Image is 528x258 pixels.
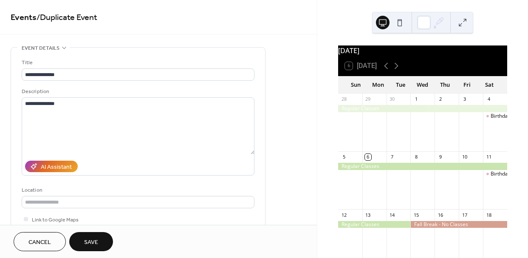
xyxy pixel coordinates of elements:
div: Birthday Fairy Party [483,113,507,120]
button: Save [69,232,113,251]
span: Cancel [28,238,51,247]
div: Fall Break - No Classes [410,221,507,228]
span: Save [84,238,98,247]
div: Regular Classes [338,163,507,170]
div: 10 [461,154,468,160]
div: 17 [461,212,468,218]
button: Cancel [14,232,66,251]
div: Description [22,87,253,96]
div: Birthday Fairy Party [483,170,507,178]
div: 18 [486,212,492,218]
div: 2 [437,96,443,102]
div: 6 [365,154,371,160]
div: 13 [365,212,371,218]
span: Event details [22,44,59,53]
div: 28 [341,96,347,102]
div: Wed [412,77,434,94]
div: 3 [461,96,468,102]
div: Mon [367,77,389,94]
div: Title [22,58,253,67]
div: 16 [437,212,443,218]
span: / Duplicate Event [37,9,97,26]
div: [DATE] [338,45,507,56]
span: Link to Google Maps [32,215,79,224]
div: 5 [341,154,347,160]
div: 1 [413,96,419,102]
div: 29 [365,96,371,102]
button: AI Assistant [25,161,78,172]
div: Location [22,186,253,195]
div: Regular Classes [338,221,411,228]
div: Thu [434,77,456,94]
div: 14 [389,212,395,218]
div: 11 [486,154,492,160]
div: 15 [413,212,419,218]
div: 8 [413,154,419,160]
div: Fri [456,77,478,94]
div: Tue [389,77,411,94]
div: 7 [389,154,395,160]
div: Regular Classes [338,105,507,112]
div: AI Assistant [41,163,72,172]
div: Sun [345,77,367,94]
div: 4 [486,96,492,102]
a: Events [11,9,37,26]
div: Sat [478,77,500,94]
div: 30 [389,96,395,102]
div: 9 [437,154,443,160]
div: 12 [341,212,347,218]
